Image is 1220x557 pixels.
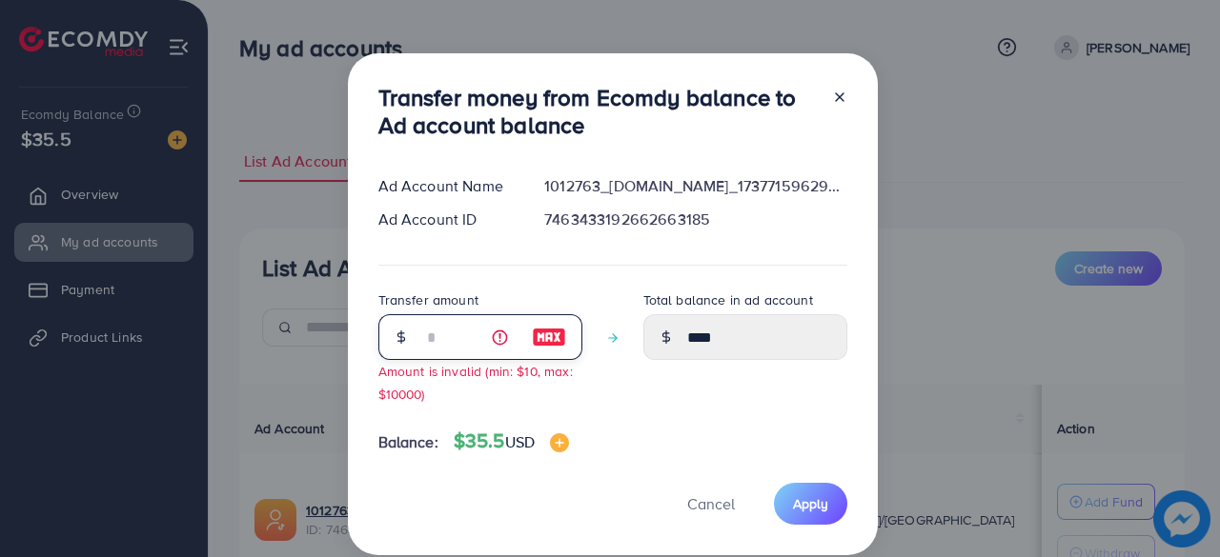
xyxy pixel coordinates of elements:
[378,362,573,402] small: Amount is invalid (min: $10, max: $10000)
[550,433,569,452] img: image
[378,84,817,139] h3: Transfer money from Ecomdy balance to Ad account balance
[529,175,862,197] div: 1012763_[DOMAIN_NAME]_1737715962950
[687,493,735,514] span: Cancel
[505,431,535,452] span: USD
[643,290,813,309] label: Total balance in ad account
[378,431,438,453] span: Balance:
[363,175,530,197] div: Ad Account Name
[529,209,862,230] div: 7463433192662663185
[532,326,566,348] img: image
[663,483,759,524] button: Cancel
[793,494,828,513] span: Apply
[454,429,569,453] h4: $35.5
[363,209,530,230] div: Ad Account ID
[774,483,847,524] button: Apply
[378,290,478,309] label: Transfer amount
